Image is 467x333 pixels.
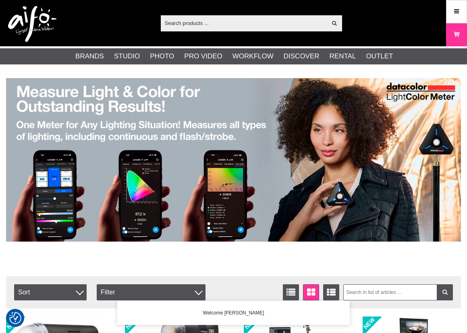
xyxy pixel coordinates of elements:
div: Filter [97,284,205,300]
a: Photo [150,51,174,62]
img: Ad:005 banner-datac-lcm200-1390x.jpg [6,78,461,242]
a: Outlet [366,51,393,62]
a: Filter [437,284,453,300]
a: Extended list [323,284,339,300]
a: Window [303,284,319,300]
a: Brands [75,51,104,62]
a: List [283,284,299,300]
a: Workflow [232,51,274,62]
button: Consent Preferences [9,311,21,325]
input: Search products ... [161,17,327,29]
a: Rental [330,51,356,62]
a: Pro Video [184,51,222,62]
a: Discover [284,51,320,62]
img: logo.png [8,6,56,42]
input: Search in list of articles ... [343,284,453,300]
span: Sort [14,284,87,300]
a: Studio [114,51,140,62]
img: Revisit consent button [9,312,21,324]
span: Welcome [PERSON_NAME] [203,309,264,316]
